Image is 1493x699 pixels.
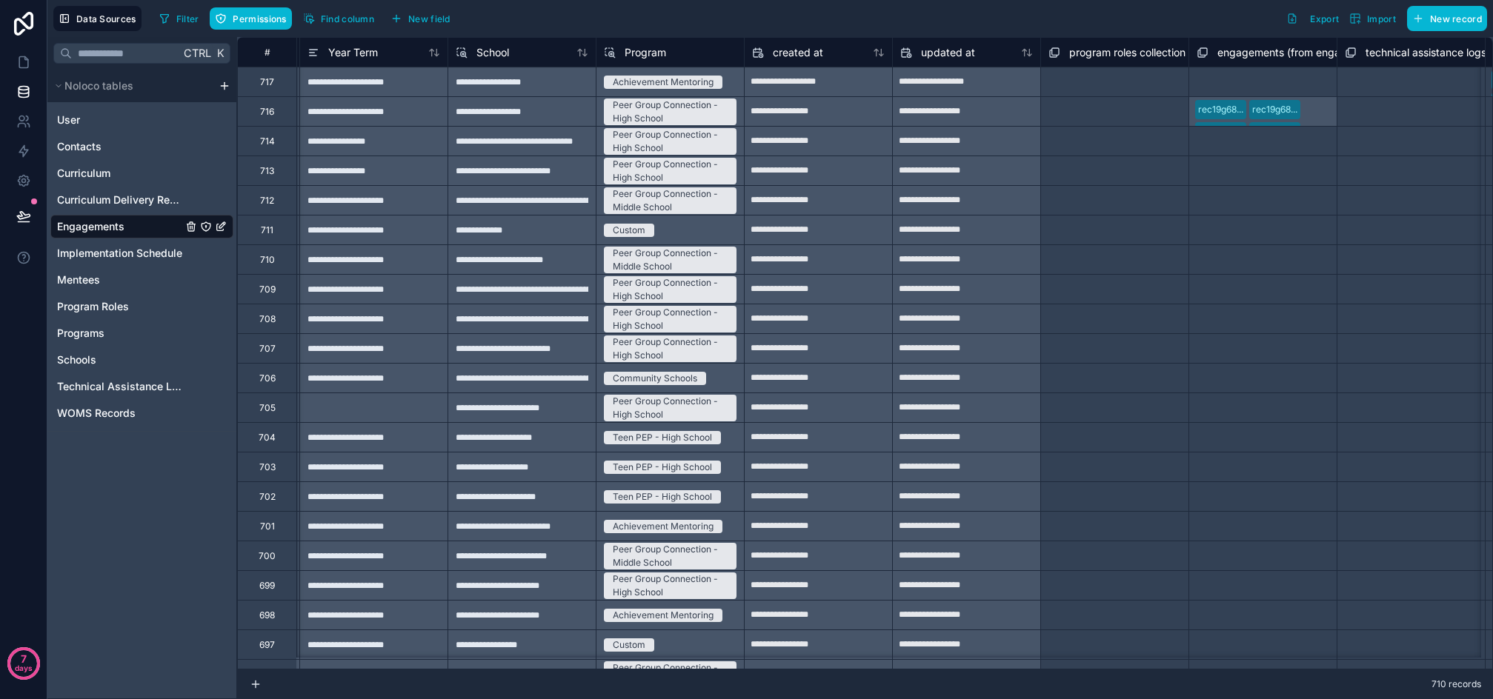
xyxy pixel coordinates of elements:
span: Ctrl [182,44,213,62]
button: Data Sources [53,6,142,31]
span: Export [1310,13,1339,24]
div: 709 [259,284,276,295]
div: 708 [259,313,276,325]
span: Program [625,45,666,60]
div: 696 [259,669,275,680]
span: Year Term [328,45,378,60]
span: School [476,45,509,60]
div: 710 [260,254,275,266]
div: 707 [259,343,276,355]
span: 710 records [1432,678,1481,690]
span: updated at [921,45,975,60]
span: K [215,48,225,58]
span: Permissions [233,13,286,24]
button: New field [385,7,456,30]
button: Permissions [210,7,291,30]
span: created at [773,45,823,60]
span: Import [1367,13,1396,24]
div: 717 [260,76,274,88]
div: 716 [260,106,274,118]
span: engagements (from engagement) collection [1217,45,1430,60]
div: # [249,47,285,58]
button: Import [1344,6,1401,31]
div: 703 [259,461,276,473]
span: New field [408,13,450,24]
div: 701 [260,521,275,532]
div: 697 [259,639,275,651]
span: Data Sources [76,13,136,24]
div: 714 [260,136,275,147]
div: 699 [259,580,275,592]
span: New record [1430,13,1482,24]
div: 705 [259,402,276,414]
button: Export [1281,6,1344,31]
span: Filter [176,13,199,24]
div: 711 [261,224,273,236]
div: 702 [259,491,276,503]
a: Permissions [210,7,297,30]
div: 712 [260,195,274,207]
div: 706 [259,372,276,384]
div: 704 [259,432,276,444]
span: program roles collection [1069,45,1186,60]
a: New record [1401,6,1487,31]
p: 7 [21,652,27,666]
button: New record [1407,6,1487,31]
div: 700 [259,550,276,562]
div: 698 [259,609,275,621]
button: Filter [153,7,205,30]
button: Find column [298,7,379,30]
p: days [15,658,33,678]
span: Find column [321,13,374,24]
div: 713 [260,165,274,177]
